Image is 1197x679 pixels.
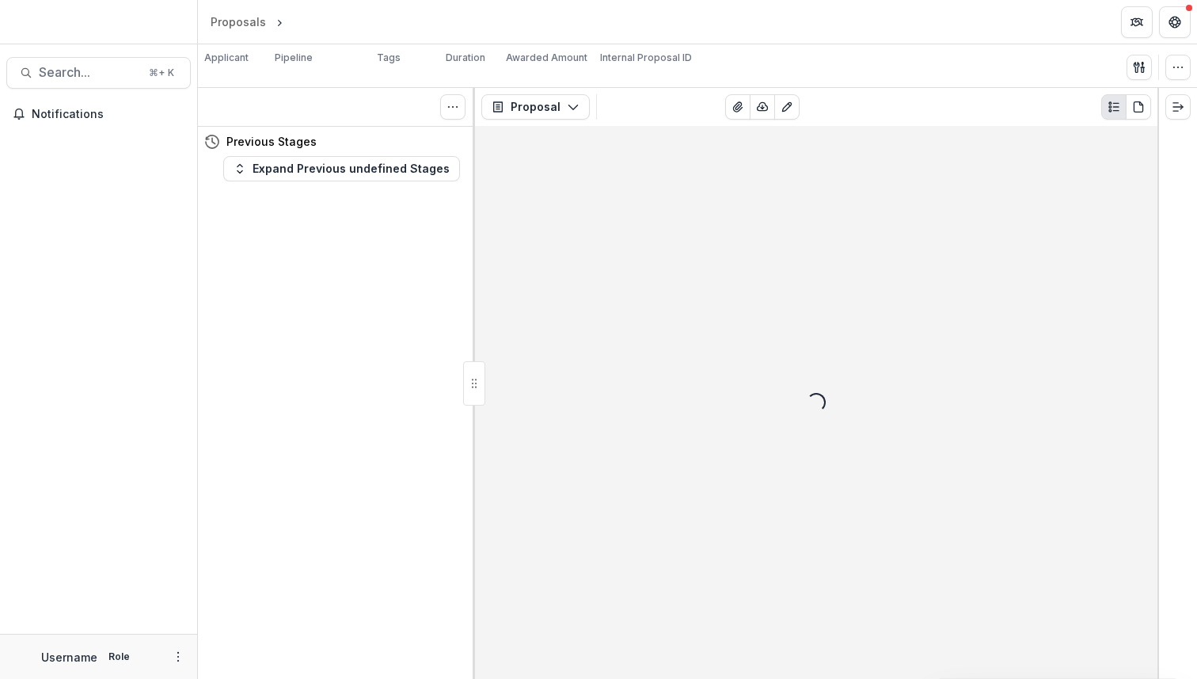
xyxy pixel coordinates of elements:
[169,647,188,666] button: More
[39,65,139,80] span: Search...
[377,51,401,65] p: Tags
[6,57,191,89] button: Search...
[204,51,249,65] p: Applicant
[204,10,354,33] nav: breadcrumb
[1165,94,1191,120] button: Expand right
[104,650,135,664] p: Role
[774,94,800,120] button: Edit as form
[725,94,750,120] button: View Attached Files
[275,51,313,65] p: Pipeline
[204,10,272,33] a: Proposals
[440,94,465,120] button: Toggle View Cancelled Tasks
[1101,94,1127,120] button: Plaintext view
[446,51,485,65] p: Duration
[600,51,692,65] p: Internal Proposal ID
[146,64,177,82] div: ⌘ + K
[1126,94,1151,120] button: PDF view
[1121,6,1153,38] button: Partners
[41,649,97,666] p: Username
[506,51,587,65] p: Awarded Amount
[226,133,317,150] h4: Previous Stages
[1159,6,1191,38] button: Get Help
[481,94,590,120] button: Proposal
[211,13,266,30] div: Proposals
[6,101,191,127] button: Notifications
[223,156,460,181] button: Expand Previous undefined Stages
[32,108,184,121] span: Notifications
